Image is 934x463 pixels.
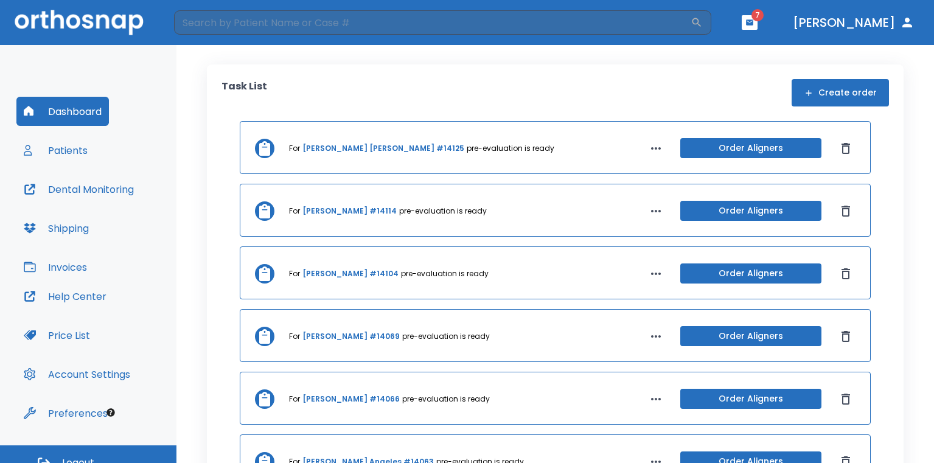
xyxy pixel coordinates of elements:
[289,206,300,217] p: For
[302,206,397,217] a: [PERSON_NAME] #14114
[680,389,821,409] button: Order Aligners
[788,12,919,33] button: [PERSON_NAME]
[402,394,490,405] p: pre-evaluation is ready
[16,136,95,165] button: Patients
[15,10,144,35] img: Orthosnap
[751,9,764,21] span: 7
[836,389,856,409] button: Dismiss
[680,263,821,284] button: Order Aligners
[16,252,94,282] button: Invoices
[289,143,300,154] p: For
[467,143,554,154] p: pre-evaluation is ready
[836,264,856,284] button: Dismiss
[302,331,400,342] a: [PERSON_NAME] #14069
[893,422,922,451] iframe: Intercom live chat
[16,175,141,204] button: Dental Monitoring
[680,201,821,221] button: Order Aligners
[302,394,400,405] a: [PERSON_NAME] #14066
[402,331,490,342] p: pre-evaluation is ready
[174,10,691,35] input: Search by Patient Name or Case #
[16,321,97,350] button: Price List
[289,331,300,342] p: For
[16,360,138,389] button: Account Settings
[836,327,856,346] button: Dismiss
[16,282,114,311] button: Help Center
[16,214,96,243] button: Shipping
[105,407,116,418] div: Tooltip anchor
[792,79,889,106] button: Create order
[289,268,300,279] p: For
[16,97,109,126] button: Dashboard
[836,139,856,158] button: Dismiss
[221,79,267,106] p: Task List
[680,138,821,158] button: Order Aligners
[289,394,300,405] p: For
[302,268,399,279] a: [PERSON_NAME] #14104
[680,326,821,346] button: Order Aligners
[399,206,487,217] p: pre-evaluation is ready
[302,143,464,154] a: [PERSON_NAME] [PERSON_NAME] #14125
[401,268,489,279] p: pre-evaluation is ready
[16,399,115,428] button: Preferences
[836,201,856,221] button: Dismiss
